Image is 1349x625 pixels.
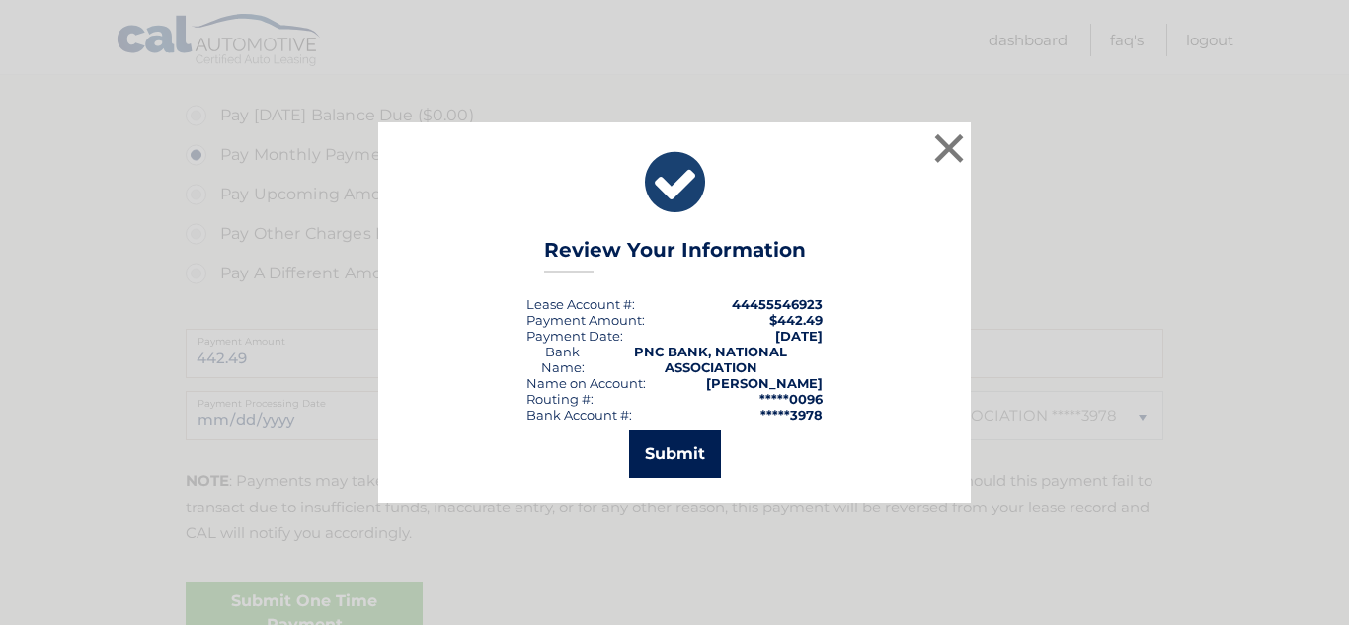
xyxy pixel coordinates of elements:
div: Bank Account #: [526,407,632,423]
strong: [PERSON_NAME] [706,375,823,391]
span: Payment Date [526,328,620,344]
div: Bank Name: [526,344,598,375]
h3: Review Your Information [544,238,806,273]
strong: PNC BANK, NATIONAL ASSOCIATION [634,344,787,375]
div: Lease Account #: [526,296,635,312]
div: Routing #: [526,391,594,407]
span: [DATE] [775,328,823,344]
button: × [929,128,969,168]
span: $442.49 [769,312,823,328]
div: : [526,328,623,344]
button: Submit [629,430,721,478]
div: Name on Account: [526,375,646,391]
strong: 44455546923 [732,296,823,312]
div: Payment Amount: [526,312,645,328]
